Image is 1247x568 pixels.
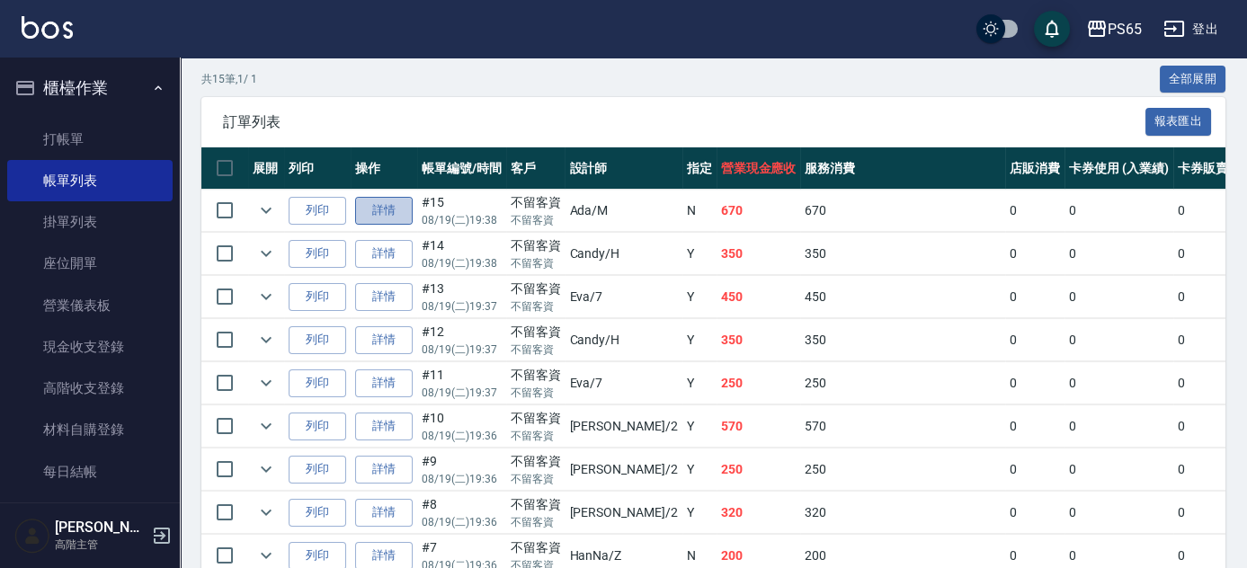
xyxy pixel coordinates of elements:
a: 詳情 [355,283,413,311]
button: expand row [253,326,280,353]
td: #10 [417,405,506,448]
p: 不留客資 [511,298,561,315]
div: 不留客資 [511,409,561,428]
td: 0 [1064,190,1173,232]
button: save [1034,11,1070,47]
th: 設計師 [565,147,681,190]
a: 詳情 [355,369,413,397]
button: 列印 [289,326,346,354]
td: Y [682,319,717,361]
td: Y [682,276,717,318]
td: [PERSON_NAME] /2 [565,492,681,534]
td: 0 [1005,448,1064,491]
a: 詳情 [355,413,413,440]
a: 詳情 [355,240,413,268]
p: 08/19 (二) 19:38 [422,212,502,228]
td: 450 [800,276,1005,318]
td: 0 [1005,190,1064,232]
div: PS65 [1108,18,1142,40]
th: 服務消費 [800,147,1005,190]
td: 0 [1064,362,1173,404]
p: 不留客資 [511,212,561,228]
td: #13 [417,276,506,318]
p: 08/19 (二) 19:36 [422,471,502,487]
button: expand row [253,369,280,396]
button: 櫃檯作業 [7,65,173,111]
a: 高階收支登錄 [7,368,173,409]
th: 展開 [248,147,284,190]
td: 0 [1005,276,1064,318]
div: 不留客資 [511,193,561,212]
a: 座位開單 [7,243,173,284]
button: 列印 [289,456,346,484]
p: 08/19 (二) 19:38 [422,255,502,271]
button: 報表匯出 [1145,108,1212,136]
td: N [682,190,717,232]
a: 每日結帳 [7,451,173,493]
p: 不留客資 [511,255,561,271]
button: 列印 [289,197,346,225]
td: Ada /M [565,190,681,232]
td: 350 [717,233,801,275]
td: 0 [1064,405,1173,448]
div: 不留客資 [511,236,561,255]
p: 08/19 (二) 19:37 [422,385,502,401]
button: expand row [253,197,280,224]
td: 350 [717,319,801,361]
div: 不留客資 [511,452,561,471]
button: 登出 [1156,13,1225,46]
p: 08/19 (二) 19:36 [422,428,502,444]
button: PS65 [1079,11,1149,48]
td: Y [682,405,717,448]
td: Candy /H [565,233,681,275]
p: 不留客資 [511,471,561,487]
td: 0 [1005,492,1064,534]
th: 店販消費 [1005,147,1064,190]
button: expand row [253,240,280,267]
td: 570 [717,405,801,448]
td: 670 [717,190,801,232]
button: 列印 [289,283,346,311]
button: 全部展開 [1160,66,1226,93]
td: 0 [1064,319,1173,361]
td: 250 [800,362,1005,404]
a: 打帳單 [7,119,173,160]
button: 列印 [289,499,346,527]
td: 0 [1005,233,1064,275]
td: Candy /H [565,319,681,361]
p: 08/19 (二) 19:36 [422,514,502,530]
td: #12 [417,319,506,361]
td: 0 [1005,319,1064,361]
td: 250 [800,448,1005,491]
button: 列印 [289,369,346,397]
a: 帳單列表 [7,160,173,201]
th: 卡券使用 (入業績) [1064,147,1173,190]
td: 0 [1064,233,1173,275]
a: 排班表 [7,493,173,534]
td: Y [682,492,717,534]
div: 不留客資 [511,323,561,342]
a: 詳情 [355,326,413,354]
td: 350 [800,319,1005,361]
button: expand row [253,283,280,310]
a: 材料自購登錄 [7,409,173,450]
td: 350 [800,233,1005,275]
button: expand row [253,413,280,439]
p: 不留客資 [511,385,561,401]
td: Eva /7 [565,276,681,318]
div: 不留客資 [511,366,561,385]
a: 現金收支登錄 [7,326,173,368]
td: [PERSON_NAME] /2 [565,405,681,448]
td: 570 [800,405,1005,448]
th: 列印 [284,147,351,190]
img: Person [14,518,50,554]
td: 320 [800,492,1005,534]
th: 客戶 [506,147,566,190]
td: #11 [417,362,506,404]
span: 訂單列表 [223,113,1145,131]
p: 不留客資 [511,342,561,358]
p: 不留客資 [511,514,561,530]
td: #15 [417,190,506,232]
th: 指定 [682,147,717,190]
th: 帳單編號/時間 [417,147,506,190]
